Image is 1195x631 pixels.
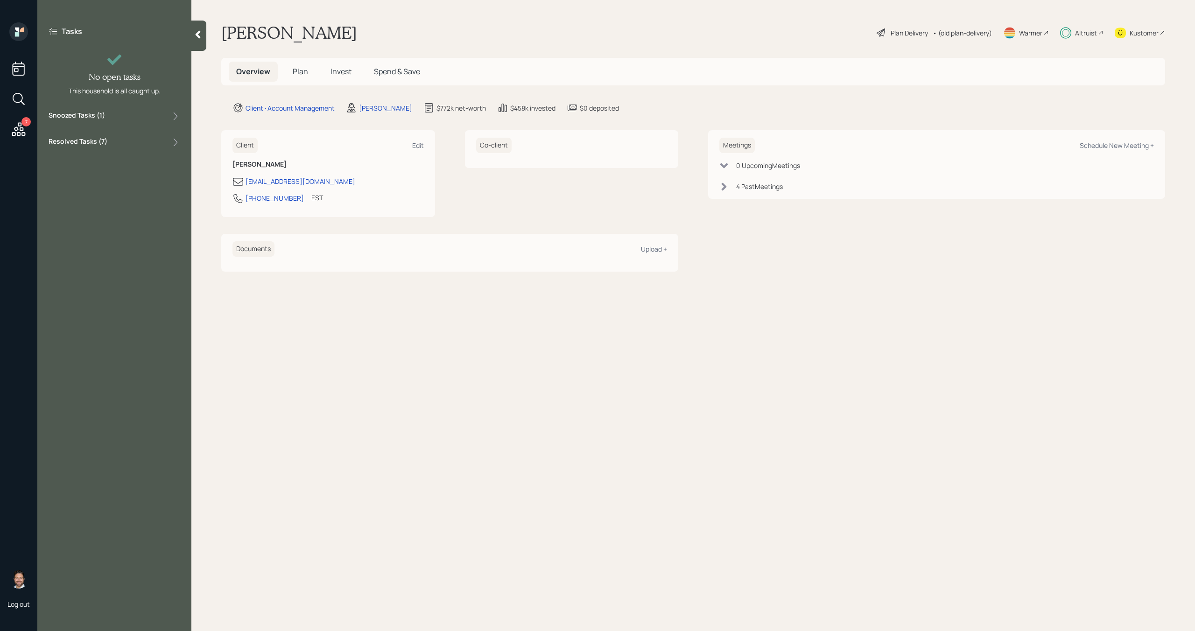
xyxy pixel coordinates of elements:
[1130,28,1159,38] div: Kustomer
[246,176,355,186] div: [EMAIL_ADDRESS][DOMAIN_NAME]
[580,103,619,113] div: $0 deposited
[1080,141,1154,150] div: Schedule New Meeting +
[221,22,357,43] h1: [PERSON_NAME]
[62,26,82,36] label: Tasks
[736,182,783,191] div: 4 Past Meeting s
[21,117,31,126] div: 7
[330,66,351,77] span: Invest
[359,103,412,113] div: [PERSON_NAME]
[232,241,274,257] h6: Documents
[293,66,308,77] span: Plan
[89,72,141,82] h4: No open tasks
[436,103,486,113] div: $772k net-worth
[1019,28,1042,38] div: Warmer
[933,28,992,38] div: • (old plan-delivery)
[69,86,161,96] div: This household is all caught up.
[9,570,28,589] img: michael-russo-headshot.png
[311,193,323,203] div: EST
[246,193,304,203] div: [PHONE_NUMBER]
[49,111,105,122] label: Snoozed Tasks ( 1 )
[641,245,667,253] div: Upload +
[49,137,107,148] label: Resolved Tasks ( 7 )
[232,161,424,168] h6: [PERSON_NAME]
[232,138,258,153] h6: Client
[736,161,800,170] div: 0 Upcoming Meeting s
[246,103,335,113] div: Client · Account Management
[510,103,555,113] div: $458k invested
[719,138,755,153] h6: Meetings
[1075,28,1097,38] div: Altruist
[891,28,928,38] div: Plan Delivery
[374,66,420,77] span: Spend & Save
[476,138,512,153] h6: Co-client
[7,600,30,609] div: Log out
[236,66,270,77] span: Overview
[412,141,424,150] div: Edit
